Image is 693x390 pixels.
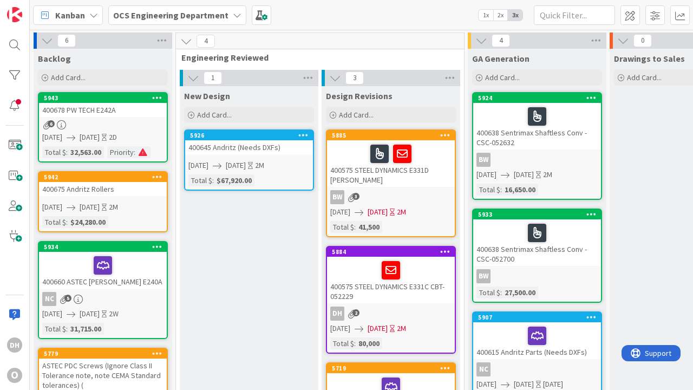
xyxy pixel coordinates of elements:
[66,146,68,158] span: :
[197,110,232,120] span: Add Card...
[327,247,455,257] div: 5884
[7,368,22,383] div: O
[39,93,167,117] div: 5943400678 PW TECH E242A
[107,146,134,158] div: Priority
[500,184,502,196] span: :
[476,184,500,196] div: Total $
[44,173,167,181] div: 5942
[326,90,393,101] span: Design Revisions
[42,146,66,158] div: Total $
[181,52,450,63] span: Engineering Reviewed
[332,248,455,256] div: 5884
[80,308,100,320] span: [DATE]
[397,323,406,334] div: 2M
[330,337,354,349] div: Total $
[7,7,22,22] img: Visit kanbanzone.com
[66,323,68,335] span: :
[330,323,350,334] span: [DATE]
[327,190,455,204] div: BW
[39,242,167,289] div: 5934400660 ASTEC [PERSON_NAME] E240A
[473,219,601,266] div: 400638 Sentrimax Shaftless Conv - CSC-052700
[332,365,455,372] div: 5719
[473,210,601,266] div: 5933400638 Sentrimax Shaftless Conv - CSC-052700
[68,323,104,335] div: 31,715.00
[356,337,382,349] div: 80,000
[345,71,364,84] span: 3
[473,93,601,149] div: 5924400638 Sentrimax Shaftless Conv - CSC-052632
[543,169,552,180] div: 2M
[327,140,455,187] div: 400575 STEEL DYNAMICS E331D [PERSON_NAME]
[134,146,135,158] span: :
[356,221,382,233] div: 41,500
[485,73,520,82] span: Add Card...
[327,363,455,373] div: 5719
[473,210,601,219] div: 5933
[478,94,601,102] div: 5924
[39,93,167,103] div: 5943
[188,160,208,171] span: [DATE]
[48,120,55,127] span: 6
[368,323,388,334] span: [DATE]
[330,221,354,233] div: Total $
[68,216,108,228] div: $24,280.00
[23,2,50,15] span: Support
[476,153,491,167] div: BW
[368,206,388,218] span: [DATE]
[327,307,455,321] div: DH
[39,292,167,306] div: NC
[42,308,62,320] span: [DATE]
[190,132,313,139] div: 5926
[473,103,601,149] div: 400638 Sentrimax Shaftless Conv - CSC-052632
[352,193,359,200] span: 3
[473,313,601,359] div: 5907400615 Andritz Parts (Needs DXFs)
[57,34,76,47] span: 6
[39,172,167,182] div: 5942
[109,201,118,213] div: 2M
[39,103,167,117] div: 400678 PW TECH E242A
[534,5,615,25] input: Quick Filter...
[80,132,100,143] span: [DATE]
[327,247,455,303] div: 5884400575 STEEL DYNAMICS E331C CBT-052229
[42,201,62,213] span: [DATE]
[255,160,264,171] div: 2M
[204,71,222,84] span: 1
[44,243,167,251] div: 5934
[339,110,374,120] span: Add Card...
[493,10,508,21] span: 2x
[476,362,491,376] div: NC
[500,287,502,298] span: :
[478,314,601,321] div: 5907
[55,9,85,22] span: Kanban
[42,216,66,228] div: Total $
[39,242,167,252] div: 5934
[212,174,214,186] span: :
[330,190,344,204] div: BW
[492,34,510,47] span: 4
[633,34,652,47] span: 0
[473,93,601,103] div: 5924
[109,132,117,143] div: 2D
[352,309,359,316] span: 2
[64,295,71,302] span: 5
[113,10,228,21] b: OCS Engineering Department
[226,160,246,171] span: [DATE]
[185,131,313,140] div: 5926
[327,131,455,187] div: 5885400575 STEEL DYNAMICS E331D [PERSON_NAME]
[472,53,529,64] span: GA Generation
[42,132,62,143] span: [DATE]
[327,131,455,140] div: 5885
[479,10,493,21] span: 1x
[508,10,522,21] span: 3x
[42,292,56,306] div: NC
[39,182,167,196] div: 400675 Andritz Rollers
[502,287,538,298] div: 27,500.00
[514,169,534,180] span: [DATE]
[66,216,68,228] span: :
[44,94,167,102] div: 5943
[214,174,254,186] div: $67,920.00
[478,211,601,218] div: 5933
[39,172,167,196] div: 5942400675 Andritz Rollers
[354,221,356,233] span: :
[330,206,350,218] span: [DATE]
[185,131,313,154] div: 5926400645 Andritz (Needs DXFs)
